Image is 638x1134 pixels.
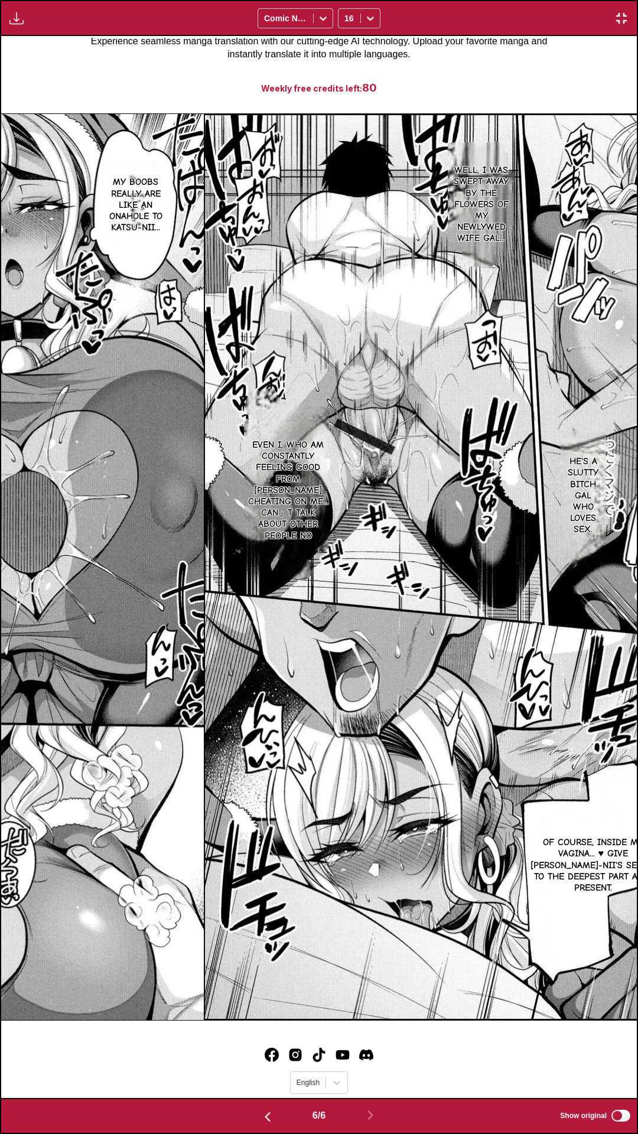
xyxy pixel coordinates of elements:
img: Download translated images [9,11,24,25]
p: Even I, who am constantly feeling good from [PERSON_NAME] cheating on me... can」t talk about othe... [244,437,333,544]
span: 6 / 6 [313,1110,325,1121]
img: Previous page [261,1110,275,1124]
p: My boobs really are like an onahole to Katsu-nii... [105,174,166,236]
p: Well, I was swept away by the flowers of my newlywed wife gal... [448,162,515,246]
input: Show original [611,1110,630,1122]
span: Show original [560,1112,607,1120]
p: He's a slutty bitch gal who loves sex. [561,454,606,537]
img: Next page [363,1108,377,1122]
